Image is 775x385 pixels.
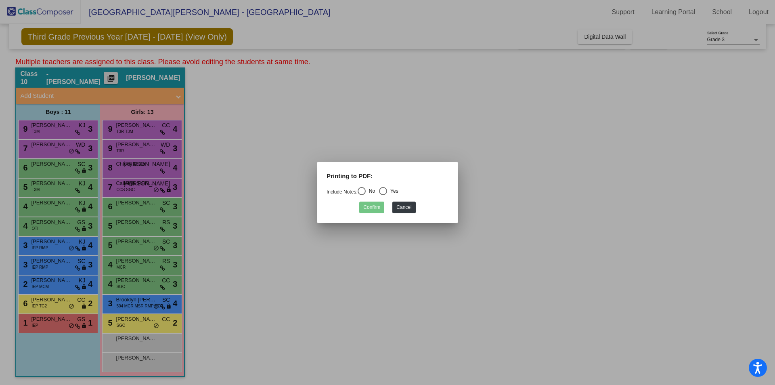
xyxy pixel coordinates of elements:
[366,187,375,195] div: No
[392,202,415,213] button: Cancel
[327,189,358,195] a: Include Notes:
[327,189,398,195] mat-radio-group: Select an option
[387,187,398,195] div: Yes
[327,172,373,181] label: Printing to PDF:
[359,202,384,213] button: Confirm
